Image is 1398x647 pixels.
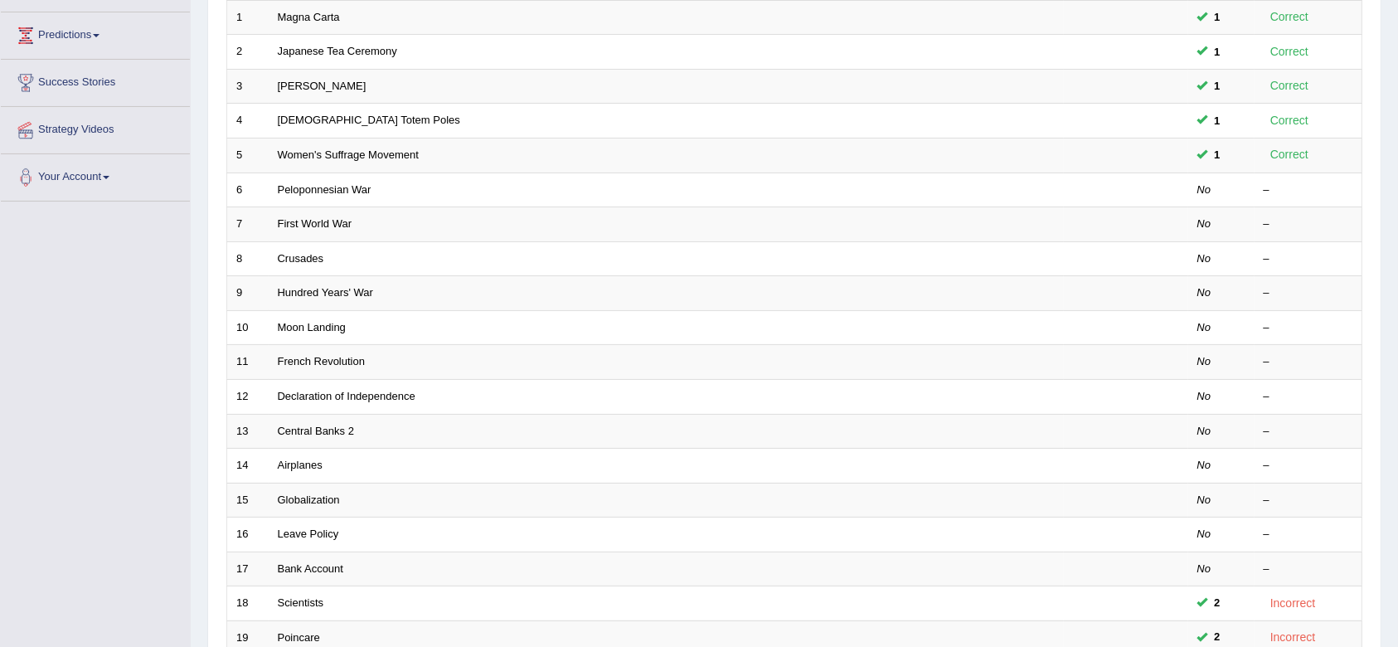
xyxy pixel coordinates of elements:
[1264,320,1353,336] div: –
[278,114,460,126] a: [DEMOGRAPHIC_DATA] Totem Poles
[278,425,355,437] a: Central Banks 2
[1264,111,1316,130] div: Correct
[1208,77,1227,95] span: You can still take this question
[1197,494,1211,506] em: No
[227,379,269,414] td: 12
[1208,146,1227,163] span: You can still take this question
[1197,252,1211,265] em: No
[227,69,269,104] td: 3
[227,139,269,173] td: 5
[227,345,269,380] td: 11
[278,562,344,575] a: Bank Account
[1208,8,1227,26] span: You can still take this question
[1197,425,1211,437] em: No
[1264,628,1323,647] div: Incorrect
[1264,527,1353,542] div: –
[278,459,323,471] a: Airplanes
[1264,182,1353,198] div: –
[278,11,340,23] a: Magna Carta
[1,12,190,54] a: Predictions
[1264,42,1316,61] div: Correct
[227,207,269,242] td: 7
[1264,76,1316,95] div: Correct
[1197,217,1211,230] em: No
[1208,595,1227,612] span: You can still take this question
[1264,145,1316,164] div: Correct
[278,217,352,230] a: First World War
[1264,251,1353,267] div: –
[278,148,419,161] a: Women's Suffrage Movement
[227,552,269,586] td: 17
[1264,389,1353,405] div: –
[227,104,269,139] td: 4
[278,252,324,265] a: Crusades
[1264,354,1353,370] div: –
[1264,285,1353,301] div: –
[1264,7,1316,27] div: Correct
[278,631,320,644] a: Poincare
[278,355,366,367] a: French Revolution
[227,276,269,311] td: 9
[1264,216,1353,232] div: –
[1264,562,1353,577] div: –
[1264,458,1353,474] div: –
[1,154,190,196] a: Your Account
[227,586,269,621] td: 18
[227,35,269,70] td: 2
[278,596,324,609] a: Scientists
[1197,390,1211,402] em: No
[227,310,269,345] td: 10
[1197,183,1211,196] em: No
[1197,459,1211,471] em: No
[227,483,269,518] td: 15
[1197,286,1211,299] em: No
[1,107,190,148] a: Strategy Videos
[227,173,269,207] td: 6
[1264,424,1353,440] div: –
[227,518,269,552] td: 16
[278,390,415,402] a: Declaration of Independence
[278,286,373,299] a: Hundred Years' War
[1197,321,1211,333] em: No
[1208,629,1227,646] span: You can still take this question
[278,45,397,57] a: Japanese Tea Ceremony
[1264,493,1353,508] div: –
[1208,112,1227,129] span: You can still take this question
[1264,594,1323,613] div: Incorrect
[278,80,366,92] a: [PERSON_NAME]
[1,60,190,101] a: Success Stories
[278,494,340,506] a: Globalization
[1197,562,1211,575] em: No
[278,183,371,196] a: Peloponnesian War
[227,449,269,484] td: 14
[1197,528,1211,540] em: No
[278,528,339,540] a: Leave Policy
[1197,355,1211,367] em: No
[278,321,346,333] a: Moon Landing
[227,414,269,449] td: 13
[227,241,269,276] td: 8
[1208,43,1227,61] span: You can still take this question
